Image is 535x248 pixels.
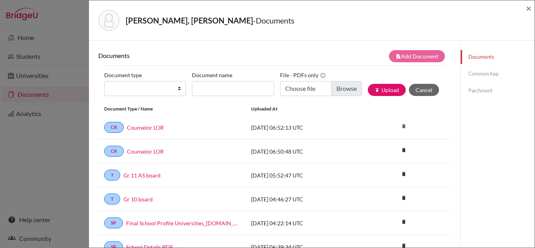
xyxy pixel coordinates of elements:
a: Final School Profile Universities_[DOMAIN_NAME]_wide [126,219,239,227]
a: Counselor LOR [127,123,164,132]
a: delete [398,193,410,204]
i: delete [398,216,410,228]
span: - Documents [253,16,295,25]
i: delete [398,192,410,204]
div: [DATE] 04:46:27 UTC [245,195,363,203]
i: note_add [396,54,401,59]
div: Document Type / Name [98,105,245,112]
button: publishUpload [368,84,406,96]
i: delete [398,168,410,180]
a: T [104,170,120,181]
strong: [PERSON_NAME], [PERSON_NAME] [126,16,253,25]
a: Documents [461,50,535,64]
i: publish [374,87,380,93]
button: Close [526,4,531,13]
div: [DATE] 06:50:48 UTC [245,147,363,156]
button: note_addAdd Document [389,50,445,62]
a: Common App [461,67,535,81]
label: Document name [192,69,232,81]
div: [DATE] 06:52:13 UTC [245,123,363,132]
a: delete [398,169,410,180]
button: Cancel [409,84,439,96]
i: delete [398,144,410,156]
a: CR [104,146,124,157]
h6: Documents [98,52,275,59]
div: [DATE] 05:52:47 UTC [245,171,363,179]
div: Uploaded at [245,105,363,112]
a: Parchment [461,84,535,98]
a: T [104,194,120,205]
a: Gr 11 AS board [123,171,161,179]
a: delete [398,217,410,228]
span: × [526,2,531,14]
i: delete [398,120,410,132]
label: Document type [104,69,142,81]
a: Gr 10 board [123,195,153,203]
a: SP [104,217,123,228]
label: File - PDFs only [280,69,326,81]
a: delete [398,145,410,156]
div: [DATE] 04:22:14 UTC [245,219,363,227]
a: CR [104,122,124,133]
a: Counselor LOR [127,147,164,156]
